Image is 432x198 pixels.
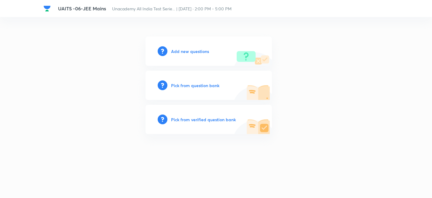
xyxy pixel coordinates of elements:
[171,48,209,55] h6: Add new questions
[43,5,51,12] img: Company Logo
[43,5,53,12] a: Company Logo
[171,116,236,123] h6: Pick from verified question bank
[171,82,219,89] h6: Pick from question bank
[58,5,106,12] span: UAITS -06-JEE Mains
[112,6,231,12] span: Unacademy All India Test Serie... | [DATE] · 2:00 PM - 5:00 PM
